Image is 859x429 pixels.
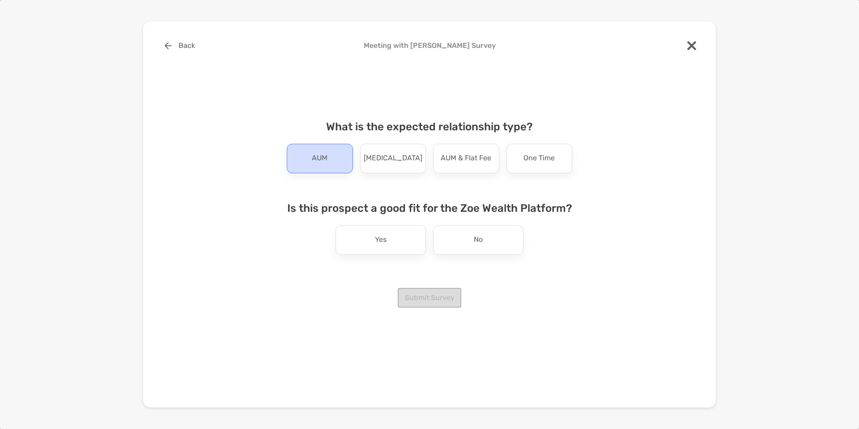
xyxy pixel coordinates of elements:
[312,151,327,166] p: AUM
[165,42,172,49] img: button icon
[375,233,387,247] p: Yes
[441,151,491,166] p: AUM & Flat Fee
[157,36,202,56] button: Back
[280,120,579,133] h4: What is the expected relationship type?
[687,41,696,50] img: close modal
[523,151,555,166] p: One Time
[280,202,579,214] h4: Is this prospect a good fit for the Zoe Wealth Platform?
[157,41,702,50] h4: Meeting with [PERSON_NAME] Survey
[364,151,422,166] p: [MEDICAL_DATA]
[474,233,483,247] p: No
